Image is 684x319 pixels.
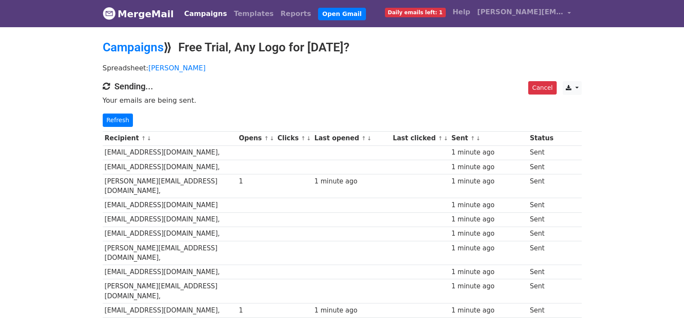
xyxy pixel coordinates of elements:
[528,198,555,212] td: Sent
[451,229,526,239] div: 1 minute ago
[103,40,164,54] a: Campaigns
[470,135,475,142] a: ↑
[264,135,269,142] a: ↑
[477,7,564,17] span: [PERSON_NAME][EMAIL_ADDRESS][DOMAIN_NAME]
[528,265,555,279] td: Sent
[147,135,151,142] a: ↓
[451,177,526,186] div: 1 minute ago
[451,200,526,210] div: 1 minute ago
[528,145,555,160] td: Sent
[528,303,555,318] td: Sent
[312,131,391,145] th: Last opened
[381,3,449,21] a: Daily emails left: 1
[103,303,237,318] td: [EMAIL_ADDRESS][DOMAIN_NAME],
[451,162,526,172] div: 1 minute ago
[528,241,555,265] td: Sent
[103,279,237,303] td: [PERSON_NAME][EMAIL_ADDRESS][DOMAIN_NAME],
[451,281,526,291] div: 1 minute ago
[103,81,582,92] h4: Sending...
[528,279,555,303] td: Sent
[239,177,273,186] div: 1
[451,148,526,158] div: 1 minute ago
[103,40,582,55] h2: ⟫ Free Trial, Any Logo for [DATE]?
[103,241,237,265] td: [PERSON_NAME][EMAIL_ADDRESS][DOMAIN_NAME],
[438,135,443,142] a: ↑
[103,5,174,23] a: MergeMail
[148,64,206,72] a: [PERSON_NAME]
[103,212,237,227] td: [EMAIL_ADDRESS][DOMAIN_NAME],
[103,227,237,241] td: [EMAIL_ADDRESS][DOMAIN_NAME],
[103,265,237,279] td: [EMAIL_ADDRESS][DOMAIN_NAME],
[103,7,116,20] img: MergeMail logo
[277,5,315,22] a: Reports
[361,135,366,142] a: ↑
[318,8,366,20] a: Open Gmail
[103,131,237,145] th: Recipient
[103,174,237,198] td: [PERSON_NAME][EMAIL_ADDRESS][DOMAIN_NAME],
[314,306,388,316] div: 1 minute ago
[103,145,237,160] td: [EMAIL_ADDRESS][DOMAIN_NAME],
[451,267,526,277] div: 1 minute ago
[103,160,237,174] td: [EMAIL_ADDRESS][DOMAIN_NAME],
[451,243,526,253] div: 1 minute ago
[306,135,311,142] a: ↓
[275,131,312,145] th: Clicks
[103,96,582,105] p: Your emails are being sent.
[451,306,526,316] div: 1 minute ago
[141,135,146,142] a: ↑
[103,63,582,73] p: Spreadsheet:
[181,5,230,22] a: Campaigns
[237,131,276,145] th: Opens
[528,227,555,241] td: Sent
[444,135,448,142] a: ↓
[301,135,306,142] a: ↑
[449,3,474,21] a: Help
[391,131,449,145] th: Last clicked
[230,5,277,22] a: Templates
[270,135,274,142] a: ↓
[367,135,372,142] a: ↓
[528,160,555,174] td: Sent
[451,215,526,224] div: 1 minute ago
[103,114,133,127] a: Refresh
[528,131,555,145] th: Status
[474,3,575,24] a: [PERSON_NAME][EMAIL_ADDRESS][DOMAIN_NAME]
[528,174,555,198] td: Sent
[528,81,556,95] a: Cancel
[449,131,528,145] th: Sent
[103,198,237,212] td: [EMAIL_ADDRESS][DOMAIN_NAME]
[314,177,388,186] div: 1 minute ago
[476,135,481,142] a: ↓
[385,8,446,17] span: Daily emails left: 1
[528,212,555,227] td: Sent
[239,306,273,316] div: 1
